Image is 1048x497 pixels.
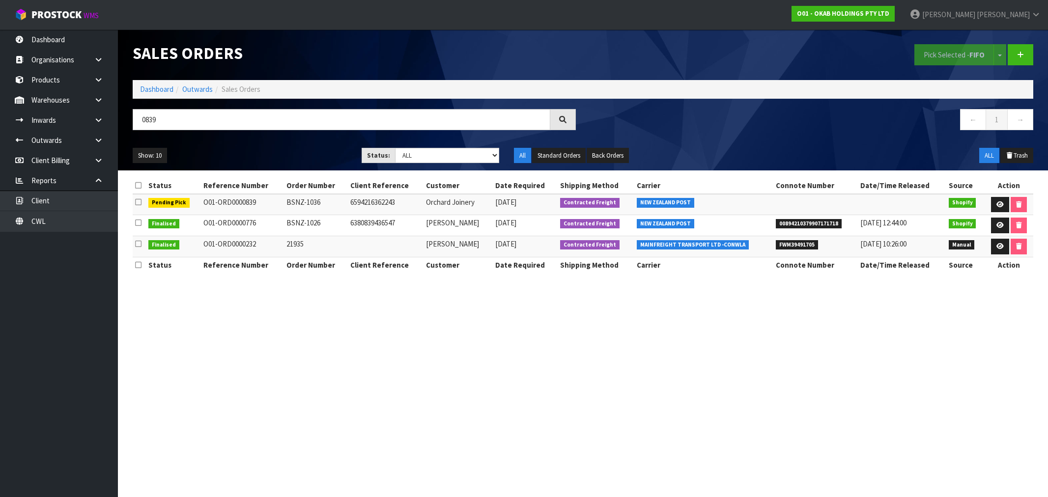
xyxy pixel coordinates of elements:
[858,257,946,273] th: Date/Time Released
[637,198,694,208] span: NEW ZEALAND POST
[348,194,424,215] td: 6594216362243
[222,84,260,94] span: Sales Orders
[31,8,82,21] span: ProStock
[634,257,773,273] th: Carrier
[348,178,424,193] th: Client Reference
[860,218,906,227] span: [DATE] 12:44:00
[348,215,424,236] td: 6380839436547
[946,178,985,193] th: Source
[182,84,213,94] a: Outwards
[201,194,284,215] td: O01-ORD0000839
[424,236,493,257] td: [PERSON_NAME]
[148,219,179,229] span: Finalised
[424,215,493,236] td: [PERSON_NAME]
[348,257,424,273] th: Client Reference
[637,219,694,229] span: NEW ZEALAND POST
[985,178,1033,193] th: Action
[284,257,348,273] th: Order Number
[140,84,173,94] a: Dashboard
[284,236,348,257] td: 21935
[201,178,284,193] th: Reference Number
[201,257,284,273] th: Reference Number
[560,240,620,250] span: Contracted Freight
[133,148,167,164] button: Show: 10
[15,8,27,21] img: cube-alt.png
[148,198,190,208] span: Pending Pick
[493,178,558,193] th: Date Required
[514,148,531,164] button: All
[776,240,818,250] span: FWM39491705
[146,178,201,193] th: Status
[797,9,889,18] strong: O01 - OKAB HOLDINGS PTY LTD
[495,218,516,227] span: [DATE]
[773,178,857,193] th: Connote Number
[493,257,558,273] th: Date Required
[284,215,348,236] td: BSNZ-1026
[284,194,348,215] td: BSNZ-1036
[532,148,586,164] button: Standard Orders
[977,10,1030,19] span: [PERSON_NAME]
[949,198,976,208] span: Shopify
[84,11,99,20] small: WMS
[133,44,576,62] h1: Sales Orders
[922,10,975,19] span: [PERSON_NAME]
[560,219,620,229] span: Contracted Freight
[792,6,895,22] a: O01 - OKAB HOLDINGS PTY LTD
[201,215,284,236] td: O01-ORD0000776
[979,148,999,164] button: ALL
[560,198,620,208] span: Contracted Freight
[146,257,201,273] th: Status
[148,240,179,250] span: Finalised
[960,109,986,130] a: ←
[773,257,857,273] th: Connote Number
[133,109,550,130] input: Search sales orders
[284,178,348,193] th: Order Number
[591,109,1034,133] nav: Page navigation
[495,197,516,207] span: [DATE]
[986,109,1008,130] a: 1
[558,257,634,273] th: Shipping Method
[637,240,749,250] span: MAINFREIGHT TRANSPORT LTD -CONWLA
[949,240,975,250] span: Manual
[858,178,946,193] th: Date/Time Released
[201,236,284,257] td: O01-ORD0000232
[860,239,906,248] span: [DATE] 10:26:00
[587,148,629,164] button: Back Orders
[969,50,985,59] strong: FIFO
[985,257,1033,273] th: Action
[367,151,390,160] strong: Status:
[424,178,493,193] th: Customer
[1007,109,1033,130] a: →
[424,194,493,215] td: Orchard Joinery
[946,257,985,273] th: Source
[558,178,634,193] th: Shipping Method
[776,219,842,229] span: 00894210379907171718
[1000,148,1033,164] button: Trash
[914,44,994,65] button: Pick Selected -FIFO
[495,239,516,248] span: [DATE]
[949,219,976,229] span: Shopify
[424,257,493,273] th: Customer
[634,178,773,193] th: Carrier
